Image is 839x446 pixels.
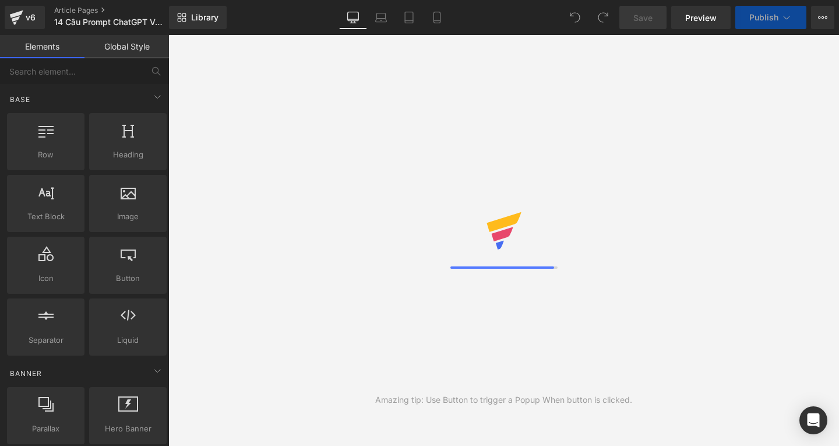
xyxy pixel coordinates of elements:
[10,210,81,223] span: Text Block
[10,423,81,435] span: Parallax
[811,6,834,29] button: More
[84,35,169,58] a: Global Style
[9,368,43,379] span: Banner
[93,272,163,285] span: Button
[423,6,451,29] a: Mobile
[633,12,653,24] span: Save
[735,6,806,29] button: Publish
[93,423,163,435] span: Hero Banner
[799,406,827,434] div: Open Intercom Messenger
[93,149,163,161] span: Heading
[5,6,45,29] a: v6
[9,94,31,105] span: Base
[749,13,778,22] span: Publish
[191,12,218,23] span: Library
[10,149,81,161] span: Row
[591,6,615,29] button: Redo
[671,6,731,29] a: Preview
[339,6,367,29] a: Desktop
[54,17,166,27] span: 14 Câu Prompt ChatGPT Và 5 Bước Giải Quyết Mọi Vấn Đề
[563,6,587,29] button: Undo
[367,6,395,29] a: Laptop
[54,6,188,15] a: Article Pages
[685,12,717,24] span: Preview
[23,10,38,25] div: v6
[93,210,163,223] span: Image
[375,394,632,406] div: Amazing tip: Use Button to trigger a Popup When button is clicked.
[395,6,423,29] a: Tablet
[169,6,227,29] a: New Library
[93,334,163,346] span: Liquid
[10,272,81,285] span: Icon
[10,334,81,346] span: Separator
